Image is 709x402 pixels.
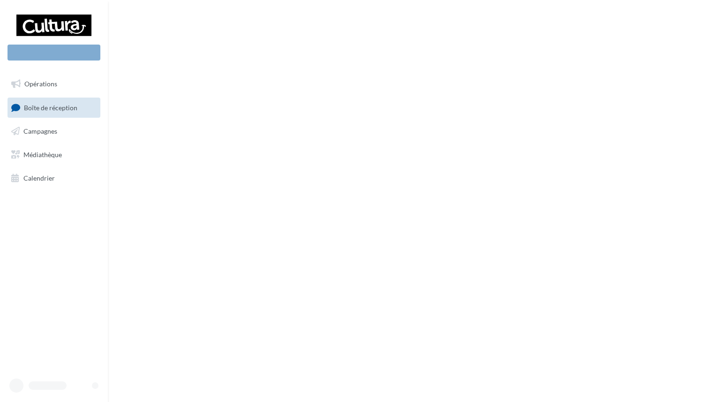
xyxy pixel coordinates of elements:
[8,45,100,61] div: Nouvelle campagne
[24,80,57,88] span: Opérations
[6,168,102,188] a: Calendrier
[6,98,102,118] a: Boîte de réception
[23,174,55,182] span: Calendrier
[23,127,57,135] span: Campagnes
[6,121,102,141] a: Campagnes
[23,151,62,159] span: Médiathèque
[24,103,77,111] span: Boîte de réception
[6,145,102,165] a: Médiathèque
[6,74,102,94] a: Opérations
